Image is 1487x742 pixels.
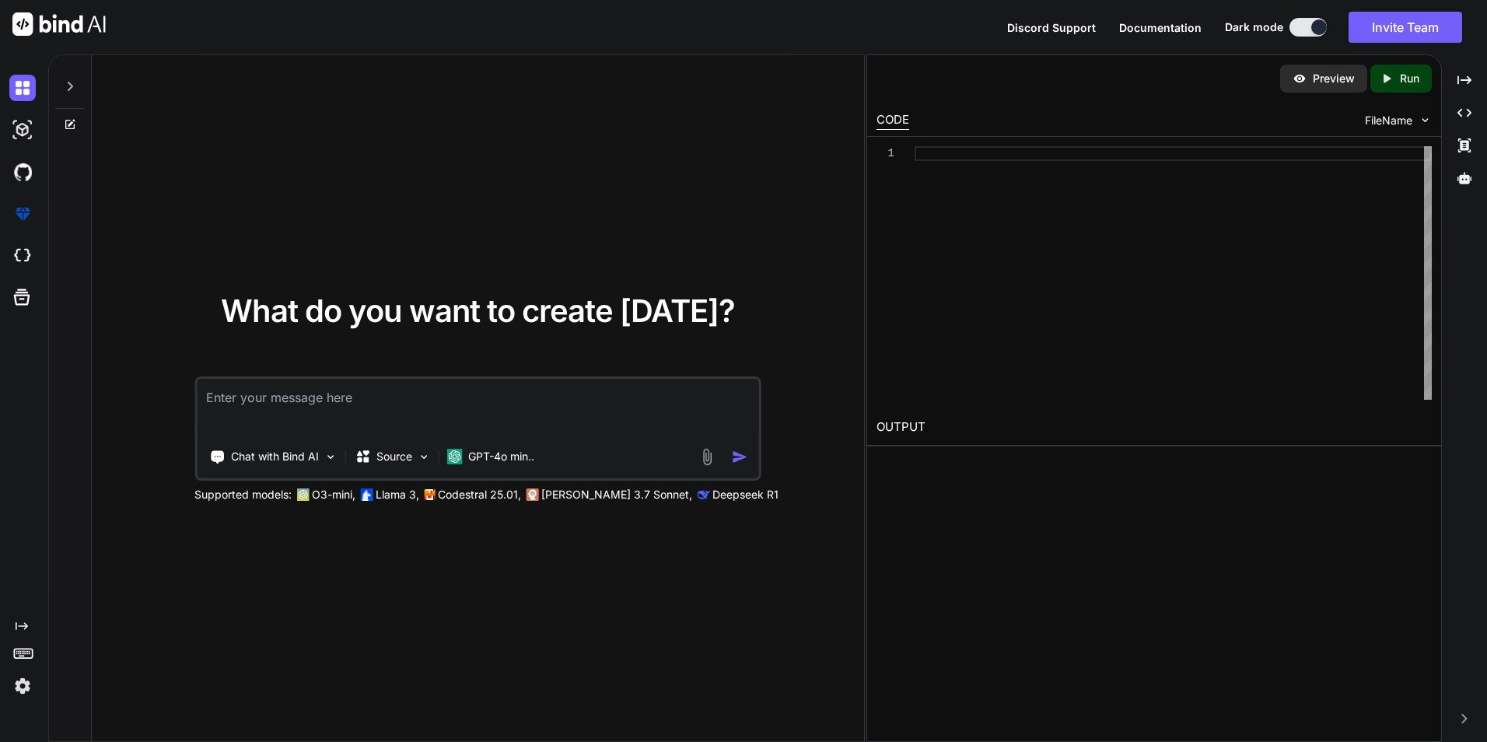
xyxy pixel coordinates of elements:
[541,487,692,502] p: [PERSON_NAME] 3.7 Sonnet,
[194,487,292,502] p: Supported models:
[1119,19,1202,36] button: Documentation
[867,409,1441,446] h2: OUTPUT
[9,673,36,699] img: settings
[376,487,419,502] p: Llama 3,
[1400,71,1419,86] p: Run
[876,111,909,130] div: CODE
[438,487,521,502] p: Codestral 25.01,
[9,117,36,143] img: darkAi-studio
[712,487,778,502] p: Deepseek R1
[324,450,337,464] img: Pick Tools
[1349,12,1462,43] button: Invite Team
[312,487,355,502] p: O3-mini,
[12,12,106,36] img: Bind AI
[1293,72,1307,86] img: preview
[221,292,735,330] span: What do you want to create [DATE]?
[526,488,538,501] img: claude
[1007,21,1096,34] span: Discord Support
[9,243,36,269] img: cloudideIcon
[9,75,36,101] img: darkChat
[1419,114,1432,127] img: chevron down
[1313,71,1355,86] p: Preview
[417,450,430,464] img: Pick Models
[698,448,716,466] img: attachment
[360,488,373,501] img: Llama2
[876,146,894,161] div: 1
[732,449,748,465] img: icon
[9,201,36,227] img: premium
[1007,19,1096,36] button: Discord Support
[376,449,412,464] p: Source
[1119,21,1202,34] span: Documentation
[697,488,709,501] img: claude
[1365,113,1412,128] span: FileName
[1225,19,1283,35] span: Dark mode
[446,449,462,464] img: GPT-4o mini
[9,159,36,185] img: githubDark
[231,449,319,464] p: Chat with Bind AI
[468,449,534,464] p: GPT-4o min..
[296,488,309,501] img: GPT-4
[424,489,435,500] img: Mistral-AI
